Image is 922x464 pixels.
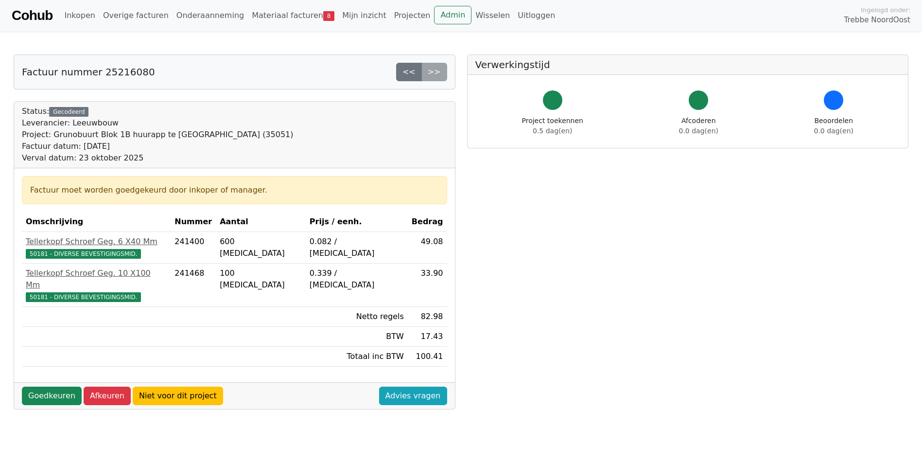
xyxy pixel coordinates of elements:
[306,327,408,347] td: BTW
[22,106,294,164] div: Status:
[323,11,334,21] span: 8
[220,236,302,259] div: 600 [MEDICAL_DATA]
[522,116,583,136] div: Project toekennen
[133,387,223,405] a: Niet voor dit project
[475,59,901,71] h5: Verwerkingstijd
[679,127,718,135] span: 0.0 dag(en)
[310,268,404,291] div: 0.339 / [MEDICAL_DATA]
[306,212,408,232] th: Prijs / eenh.
[390,6,435,25] a: Projecten
[408,347,447,367] td: 100.41
[514,6,559,25] a: Uitloggen
[12,4,52,27] a: Cohub
[861,5,910,15] span: Ingelogd onder:
[26,268,167,303] a: Tellerkopf Schroef Geg. 10 X100 Mm50181 - DIVERSE BEVESTIGINGSMID.
[814,116,853,136] div: Beoordelen
[306,307,408,327] td: Netto regels
[22,66,155,78] h5: Factuur nummer 25216080
[26,236,167,259] a: Tellerkopf Schroef Geg. 6 X40 Mm50181 - DIVERSE BEVESTIGINGSMID.
[396,63,422,81] a: <<
[408,327,447,347] td: 17.43
[22,141,294,152] div: Factuur datum: [DATE]
[26,268,167,291] div: Tellerkopf Schroef Geg. 10 X100 Mm
[408,264,447,307] td: 33.90
[171,232,216,264] td: 241400
[99,6,173,25] a: Overige facturen
[216,212,306,232] th: Aantal
[49,107,88,117] div: Gecodeerd
[310,236,404,259] div: 0.082 / [MEDICAL_DATA]
[22,129,294,141] div: Project: Grunobuurt Blok 1B huurapp te [GEOGRAPHIC_DATA] (35051)
[171,264,216,307] td: 241468
[22,152,294,164] div: Verval datum: 23 oktober 2025
[533,127,572,135] span: 0.5 dag(en)
[679,116,718,136] div: Afcoderen
[248,6,338,25] a: Materiaal facturen8
[338,6,390,25] a: Mijn inzicht
[22,117,294,129] div: Leverancier: Leeuwbouw
[814,127,853,135] span: 0.0 dag(en)
[379,387,447,405] a: Advies vragen
[22,212,171,232] th: Omschrijving
[26,236,167,248] div: Tellerkopf Schroef Geg. 6 X40 Mm
[408,232,447,264] td: 49.08
[30,184,439,196] div: Factuur moet worden goedgekeurd door inkoper of manager.
[220,268,302,291] div: 100 [MEDICAL_DATA]
[84,387,131,405] a: Afkeuren
[173,6,248,25] a: Onderaanneming
[408,307,447,327] td: 82.98
[60,6,99,25] a: Inkopen
[306,347,408,367] td: Totaal inc BTW
[844,15,910,26] span: Trebbe NoordOost
[26,249,141,259] span: 50181 - DIVERSE BEVESTIGINGSMID.
[408,212,447,232] th: Bedrag
[22,387,82,405] a: Goedkeuren
[171,212,216,232] th: Nummer
[471,6,514,25] a: Wisselen
[434,6,471,24] a: Admin
[26,292,141,302] span: 50181 - DIVERSE BEVESTIGINGSMID.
